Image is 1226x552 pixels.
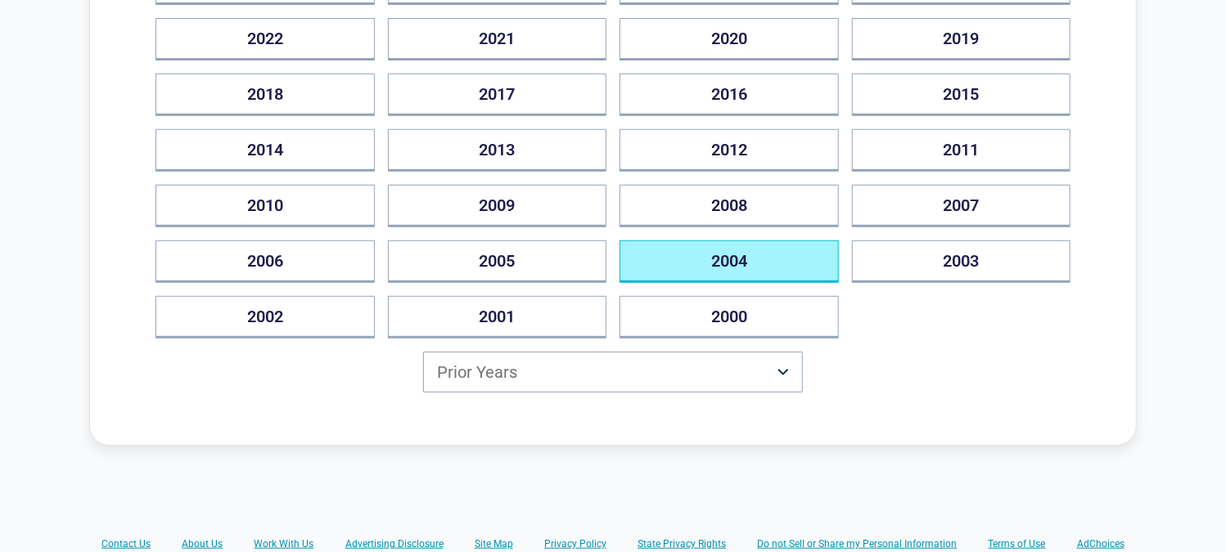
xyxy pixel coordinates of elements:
button: 2005 [388,240,607,283]
a: Terms of Use [989,537,1046,550]
button: 2009 [388,185,607,227]
a: Contact Us [101,537,151,550]
button: 2018 [156,74,375,116]
button: 2001 [388,296,607,339]
button: Prior Years [423,352,803,393]
button: 2014 [156,129,375,172]
button: 2020 [620,18,839,61]
a: State Privacy Rights [638,537,726,550]
button: 2019 [852,18,1071,61]
button: 2004 [620,240,839,283]
button: 2010 [156,185,375,227]
button: 2022 [156,18,375,61]
button: 2002 [156,296,375,339]
button: 2000 [620,296,839,339]
button: 2015 [852,74,1071,116]
button: 2007 [852,185,1071,227]
button: 2013 [388,129,607,172]
a: About Us [182,537,223,550]
button: 2021 [388,18,607,61]
button: 2003 [852,240,1071,283]
button: 2008 [620,185,839,227]
button: 2016 [620,74,839,116]
button: 2017 [388,74,607,116]
button: 2012 [620,129,839,172]
button: 2006 [156,240,375,283]
a: AdChoices [1077,537,1125,550]
a: Do not Sell or Share my Personal Information [757,537,957,550]
a: Privacy Policy [544,537,606,550]
a: Site Map [475,537,513,550]
button: 2011 [852,129,1071,172]
a: Work With Us [254,537,313,550]
a: Advertising Disclosure [345,537,444,550]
